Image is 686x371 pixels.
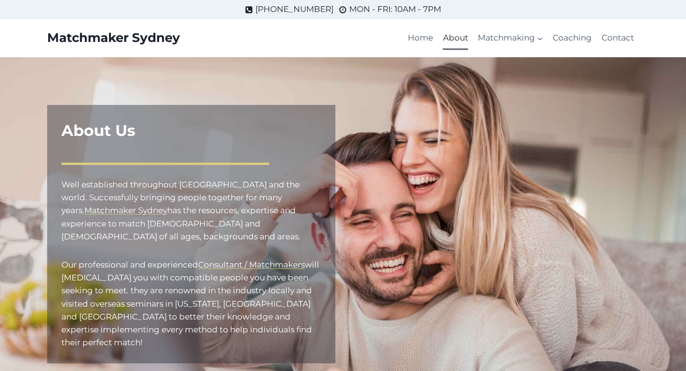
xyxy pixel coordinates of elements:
a: Home [403,27,438,50]
p: Our professional and experienced will [MEDICAL_DATA] you with compatible people you have been see... [61,258,321,349]
nav: Primary [403,27,639,50]
span: [PHONE_NUMBER] [255,3,333,16]
a: [PHONE_NUMBER] [245,3,333,16]
a: Matchmaker Sydney [47,31,180,45]
a: Matchmaking [473,27,548,50]
span: MON - FRI: 10AM - 7PM [349,3,441,16]
a: Contact [597,27,639,50]
h1: About Us [61,119,321,142]
a: About [438,27,473,50]
a: Matchmaker Sydney [84,206,167,215]
a: Coaching [548,27,596,50]
p: has the resources, expertise and experience to match [DEMOGRAPHIC_DATA] and [DEMOGRAPHIC_DATA] of... [61,178,321,243]
a: Consultant / Matchmakers [198,260,305,269]
mark: Well established throughout [GEOGRAPHIC_DATA] and the world. Successfully bringing people togethe... [61,180,300,215]
span: Matchmaking [478,31,543,44]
